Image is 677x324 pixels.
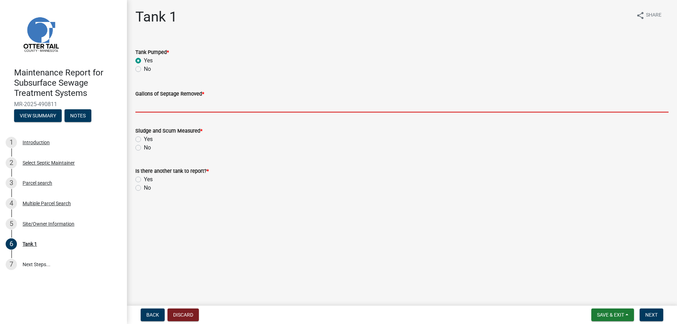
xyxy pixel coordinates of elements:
span: Save & Exit [597,312,624,318]
button: Notes [65,109,91,122]
h1: Tank 1 [135,8,177,25]
div: Select Septic Maintainer [23,160,75,165]
button: View Summary [14,109,62,122]
wm-modal-confirm: Notes [65,114,91,119]
div: 5 [6,218,17,230]
div: 7 [6,259,17,270]
label: Yes [144,56,153,65]
span: MR-2025-490811 [14,101,113,108]
div: Parcel search [23,181,52,185]
label: Yes [144,175,153,184]
label: No [144,65,151,73]
div: 3 [6,177,17,189]
label: Tank Pumped [135,50,169,55]
span: Next [645,312,658,318]
button: Discard [167,308,199,321]
label: No [144,143,151,152]
div: 4 [6,198,17,209]
div: 1 [6,137,17,148]
div: 2 [6,157,17,169]
div: Multiple Parcel Search [23,201,71,206]
label: Sludge and Scum Measured [135,129,202,134]
span: Back [146,312,159,318]
div: Introduction [23,140,50,145]
h4: Maintenance Report for Subsurface Sewage Treatment Systems [14,68,121,98]
div: 6 [6,238,17,250]
button: Back [141,308,165,321]
wm-modal-confirm: Summary [14,114,62,119]
span: Share [646,11,661,20]
label: Is there another tank to report? [135,169,209,174]
label: Gallons of Septage Removed [135,92,204,97]
button: Next [640,308,663,321]
button: Save & Exit [591,308,634,321]
button: shareShare [630,8,667,22]
label: No [144,184,151,192]
div: Site/Owner Information [23,221,74,226]
div: Tank 1 [23,242,37,246]
img: Otter Tail County, Minnesota [14,7,67,60]
label: Yes [144,135,153,143]
i: share [636,11,645,20]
